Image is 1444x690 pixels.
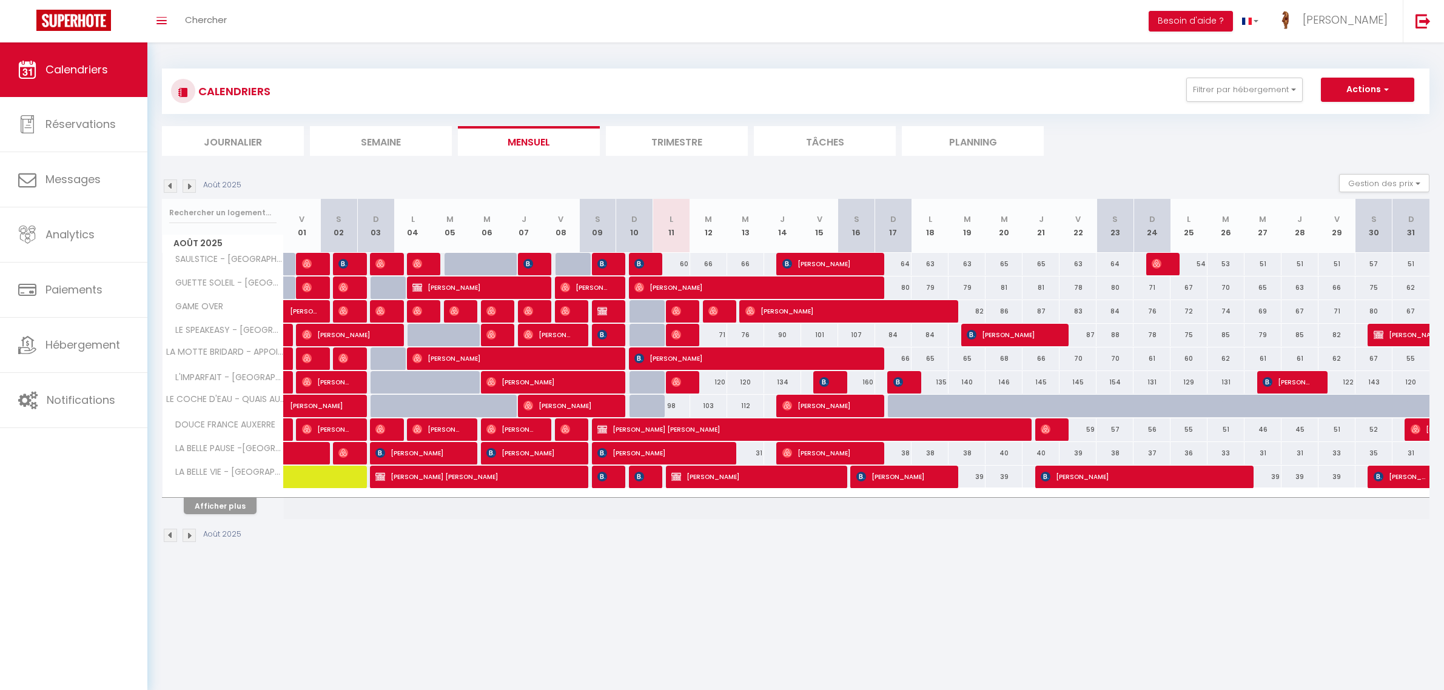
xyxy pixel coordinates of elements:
[1096,300,1133,323] div: 84
[1408,213,1414,225] abbr: D
[164,371,286,384] span: L'IMPARFAIT - [GEOGRAPHIC_DATA]
[875,253,912,275] div: 64
[912,442,949,464] div: 38
[164,466,286,479] span: LA BELLE VIE - [GEOGRAPHIC_DATA]
[1152,252,1164,275] span: [PERSON_NAME]
[1355,300,1392,323] div: 80
[1149,213,1155,225] abbr: D
[1059,300,1096,323] div: 83
[302,276,314,299] span: [PERSON_NAME]
[523,394,610,417] span: [PERSON_NAME]
[1281,418,1318,441] div: 45
[1149,11,1233,32] button: Besoin d'aide ?
[375,252,388,275] span: [PERSON_NAME]
[1023,199,1059,253] th: 21
[284,300,321,323] a: [PERSON_NAME]
[1318,276,1355,299] div: 66
[1170,199,1207,253] th: 25
[949,300,986,323] div: 82
[986,276,1023,299] div: 81
[523,300,536,323] span: [PERSON_NAME]
[727,395,764,417] div: 112
[412,252,425,275] span: 乐 常
[373,213,379,225] abbr: D
[780,213,785,225] abbr: J
[284,199,321,253] th: 01
[1281,347,1318,370] div: 61
[1318,199,1355,253] th: 29
[875,324,912,346] div: 84
[45,116,116,132] span: Réservations
[1170,347,1207,370] div: 60
[967,323,1053,346] span: [PERSON_NAME]
[375,300,388,323] span: [PERSON_NAME]
[164,442,286,455] span: LA BELLE PAUSE -[GEOGRAPHIC_DATA]
[597,323,610,346] span: [PERSON_NAME]
[727,199,764,253] th: 13
[1318,371,1355,394] div: 122
[1186,78,1303,102] button: Filtrer par hébergement
[310,126,452,156] li: Semaine
[690,395,727,417] div: 103
[1281,253,1318,275] div: 51
[1392,347,1429,370] div: 55
[1170,253,1207,275] div: 54
[1023,371,1059,394] div: 145
[949,466,986,488] div: 39
[1355,418,1392,441] div: 52
[597,441,720,464] span: [PERSON_NAME]
[284,347,290,370] a: [PERSON_NAME]
[412,418,462,441] span: [PERSON_NAME]
[45,172,101,187] span: Messages
[560,418,573,441] span: [PERSON_NAME]
[1318,253,1355,275] div: 51
[1112,213,1118,225] abbr: S
[1281,199,1318,253] th: 28
[1023,276,1059,299] div: 81
[357,199,394,253] th: 03
[764,324,801,346] div: 90
[1318,300,1355,323] div: 71
[412,276,536,299] span: [PERSON_NAME]
[1075,213,1081,225] abbr: V
[838,324,875,346] div: 107
[1392,300,1429,323] div: 67
[653,199,690,253] th: 11
[302,347,314,370] span: M &
[1059,347,1096,370] div: 70
[164,276,286,290] span: GUETTE SOLEIL - [GEOGRAPHIC_DATA]
[634,465,646,488] span: [PERSON_NAME]
[1096,442,1133,464] div: 38
[727,371,764,394] div: 120
[1281,442,1318,464] div: 31
[1318,418,1355,441] div: 51
[45,282,102,297] span: Paiements
[1059,442,1096,464] div: 39
[912,324,949,346] div: 84
[912,371,949,394] div: 135
[742,213,749,225] abbr: M
[912,199,949,253] th: 18
[164,418,278,432] span: DOUCE FRANCE AUXERRE
[338,276,351,299] span: [PERSON_NAME]
[1023,442,1059,464] div: 40
[558,213,563,225] abbr: V
[1321,78,1414,102] button: Actions
[1207,276,1244,299] div: 70
[597,418,1016,441] span: [PERSON_NAME] [PERSON_NAME]
[754,126,896,156] li: Tâches
[1059,371,1096,394] div: 145
[1096,324,1133,346] div: 88
[163,235,283,252] span: Août 2025
[631,213,637,225] abbr: D
[671,323,683,346] span: [PERSON_NAME]
[375,418,388,441] span: [PERSON_NAME]
[412,347,610,370] span: [PERSON_NAME]
[1244,324,1281,346] div: 79
[468,199,505,253] th: 06
[597,252,610,275] span: [PERSON_NAME]
[164,395,286,404] span: LE COCHE D'EAU - QUAIS AUXERRE
[1023,347,1059,370] div: 66
[912,276,949,299] div: 79
[45,62,108,77] span: Calendriers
